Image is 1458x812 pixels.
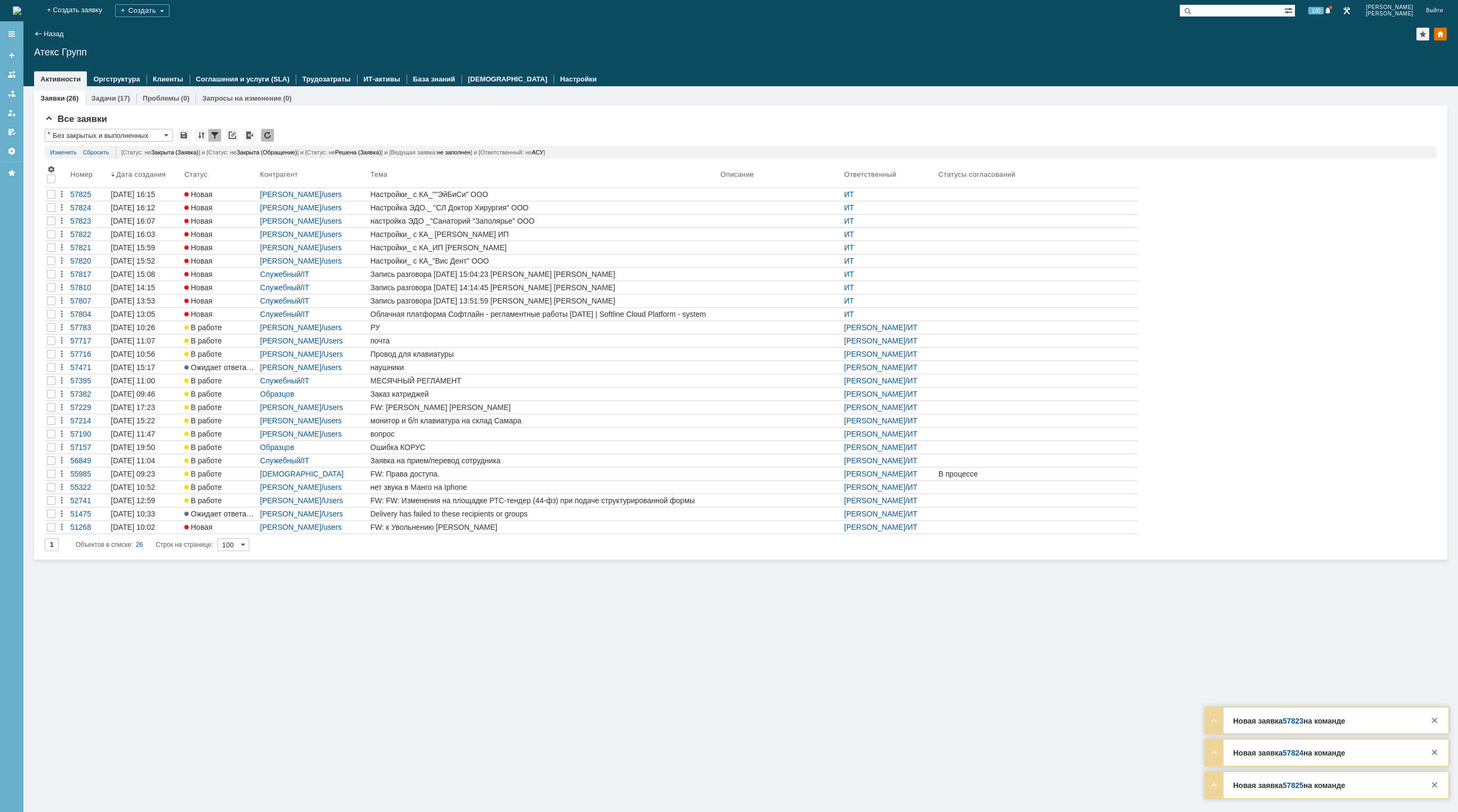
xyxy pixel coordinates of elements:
a: 57783 [68,321,109,334]
div: 57471 [70,363,107,372]
div: Настройки_ с КА_""ЭйБиСи" ООО [370,190,716,199]
a: [PERSON_NAME] [844,470,905,478]
a: [PERSON_NAME] [260,416,321,425]
a: Users [323,403,343,412]
a: ИТ [844,310,854,318]
a: Заявки на командах [3,66,20,83]
div: 57821 [70,243,107,252]
a: ИТ [844,270,854,278]
a: Новая [182,281,258,294]
a: Служебный [260,297,301,305]
a: 56849 [68,454,109,467]
a: [PERSON_NAME] [260,430,321,438]
div: Запись разговора [DATE] 15:04:23 [PERSON_NAME] [PERSON_NAME] [370,270,716,278]
div: Добавить в избранное [1416,28,1429,40]
a: IT [303,270,309,278]
a: 57382 [68,388,109,400]
div: [DATE] 11:07 [111,337,155,345]
a: ИТ [908,470,918,478]
a: ИТ [908,456,918,465]
a: [PERSON_NAME] [844,363,905,372]
a: 57810 [68,281,109,294]
a: Облачная платформа Софтлайн - регламентные работы [DATE] | Softline Cloud Platform - system maint... [368,308,718,321]
div: [DATE] 09:46 [111,390,155,398]
a: Изменить [50,146,77,159]
a: вопрос [368,428,718,440]
a: 57395 [68,374,109,387]
div: Запись разговора [DATE] 13:51:59 [PERSON_NAME] [PERSON_NAME] [370,297,716,305]
div: Изменить домашнюю страницу [1434,28,1447,40]
div: FW: [PERSON_NAME] [PERSON_NAME] [370,403,716,412]
div: 57214 [70,416,107,425]
div: монитор и б/п клавиатура на склад Самара [370,416,716,425]
a: Запись разговора [DATE] 15:04:23 [PERSON_NAME] [PERSON_NAME] [368,268,718,281]
div: РУ [370,323,716,332]
div: наушники [370,363,716,372]
div: Запись разговора [DATE] 14:14:45 [PERSON_NAME] [PERSON_NAME] [370,283,716,292]
span: [PERSON_NAME] [1366,4,1413,11]
span: Новая [184,297,213,305]
a: Запись разговора [DATE] 14:14:45 [PERSON_NAME] [PERSON_NAME] [368,281,718,294]
a: Настройки [560,75,597,83]
a: Настройки_ с КА_ИП [PERSON_NAME] [368,241,718,254]
a: ИТ [908,403,918,412]
a: [PERSON_NAME] [844,430,905,438]
a: В работе [182,374,258,387]
a: [PERSON_NAME] [260,190,321,199]
a: FW: Права доступа. [368,467,718,480]
div: Скопировать ссылку на список [226,129,239,142]
div: Статус [184,170,208,178]
a: Перейти на домашнюю страницу [13,6,21,15]
a: Сбросить [83,146,109,159]
a: [PERSON_NAME] [260,350,321,358]
span: Новая [184,203,213,212]
a: В работе [182,334,258,347]
a: [DATE] 11:04 [109,454,182,467]
a: Мои заявки [3,104,20,121]
a: [DATE] 09:46 [109,388,182,400]
div: Создать [115,4,169,17]
span: В работе [184,470,222,478]
div: [DATE] 16:07 [111,217,155,225]
span: Новая [184,243,213,252]
th: Ответственный [842,163,936,188]
div: [DATE] 10:56 [111,350,155,358]
a: [DATE] 13:05 [109,308,182,321]
a: 57229 [68,401,109,414]
a: 57157 [68,441,109,454]
span: В работе [184,323,222,332]
div: [DATE] 19:50 [111,443,155,452]
a: IT [303,283,309,292]
a: 57190 [68,428,109,440]
a: 57804 [68,308,109,321]
a: IT [303,310,309,318]
div: 57717 [70,337,107,345]
a: наушники [368,361,718,374]
a: Настройки_ с КА_ [PERSON_NAME] ИП [368,228,718,241]
a: [DEMOGRAPHIC_DATA] [468,75,547,83]
a: Служебный [260,310,301,318]
a: Образцов [PERSON_NAME] [260,390,321,407]
img: logo [13,6,21,15]
a: 57824 [68,201,109,214]
a: users [323,363,342,372]
div: [DATE] 15:22 [111,416,155,425]
div: Ошибка КОРУС [370,443,716,452]
div: Номер [70,170,93,178]
a: В работе [182,428,258,440]
a: Задачи [92,94,116,102]
div: Облачная платформа Софтлайн - регламентные работы [DATE] | Softline Cloud Platform - system maint... [370,310,716,318]
a: users [323,217,342,225]
div: 57824 [70,203,107,212]
a: почта [368,334,718,347]
a: Активности [40,75,80,83]
span: Новая [184,257,213,265]
a: 57807 [68,294,109,307]
a: ИТ [844,257,854,265]
a: 57823 [68,215,109,227]
div: [DATE] 15:17 [111,363,155,372]
a: 55985 [68,467,109,480]
div: Настройки_ с КА_ [PERSON_NAME] ИП [370,230,716,239]
div: 56849 [70,456,107,465]
div: Обновлять список [261,129,274,142]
